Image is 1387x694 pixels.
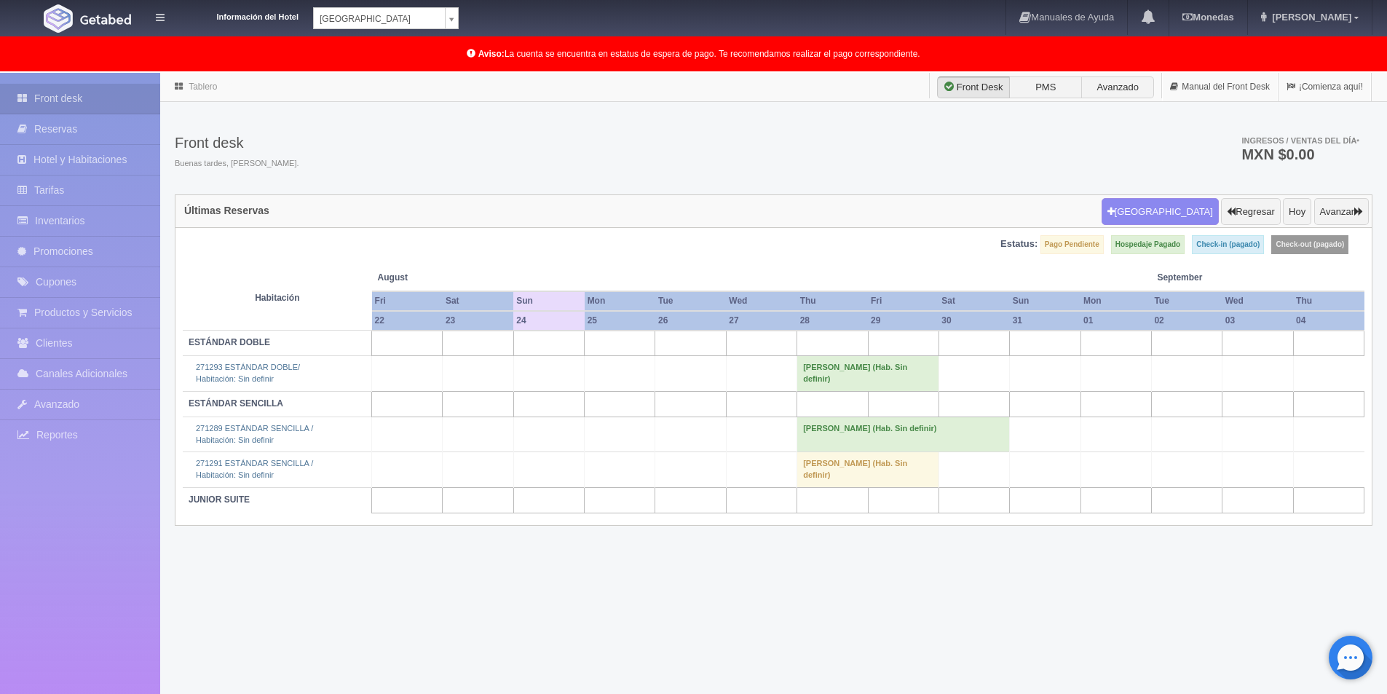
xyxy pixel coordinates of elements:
[1000,237,1038,251] label: Estatus:
[1080,291,1151,311] th: Mon
[1268,12,1351,23] span: [PERSON_NAME]
[868,311,939,331] th: 29
[443,291,513,311] th: Sat
[1222,291,1293,311] th: Wed
[513,291,584,311] th: Sun
[1081,76,1154,98] label: Avanzado
[255,293,299,303] strong: Habitación
[372,311,443,331] th: 22
[1222,311,1293,331] th: 03
[1293,291,1364,311] th: Thu
[196,424,313,444] a: 271289 ESTÁNDAR SENCILLA /Habitación: Sin definir
[44,4,73,33] img: Getabed
[513,311,584,331] th: 24
[1040,235,1104,254] label: Pago Pendiente
[182,7,299,23] dt: Información del Hotel
[320,8,439,30] span: [GEOGRAPHIC_DATA]
[797,417,1010,452] td: [PERSON_NAME] (Hab. Sin definir)
[196,363,300,383] a: 271293 ESTÁNDAR DOBLE/Habitación: Sin definir
[175,158,299,170] span: Buenas tardes, [PERSON_NAME].
[189,398,283,409] b: ESTÁNDAR SENCILLA
[1241,147,1359,162] h3: MXN $0.00
[797,291,868,311] th: Thu
[1080,311,1151,331] th: 01
[189,82,217,92] a: Tablero
[1271,235,1348,254] label: Check-out (pagado)
[189,337,270,347] b: ESTÁNDAR DOBLE
[1151,291,1222,311] th: Tue
[1111,235,1185,254] label: Hospedaje Pagado
[1293,311,1364,331] th: 04
[939,311,1009,331] th: 30
[1279,73,1371,101] a: ¡Comienza aquí!
[585,291,655,311] th: Mon
[585,311,655,331] th: 25
[1162,73,1278,101] a: Manual del Front Desk
[313,7,459,29] a: [GEOGRAPHIC_DATA]
[939,291,1009,311] th: Sat
[797,452,939,487] td: [PERSON_NAME] (Hab. Sin definir)
[1314,198,1369,226] button: Avanzar
[443,311,513,331] th: 23
[1182,12,1233,23] b: Monedas
[372,291,443,311] th: Fri
[655,291,726,311] th: Tue
[937,76,1010,98] label: Front Desk
[196,459,313,479] a: 271291 ESTÁNDAR SENCILLA /Habitación: Sin definir
[1010,291,1080,311] th: Sun
[175,135,299,151] h3: Front desk
[1221,198,1280,226] button: Regresar
[797,311,868,331] th: 28
[868,291,939,311] th: Fri
[1241,136,1359,145] span: Ingresos / Ventas del día
[378,272,508,284] span: August
[189,494,250,505] b: JUNIOR SUITE
[797,356,939,391] td: [PERSON_NAME] (Hab. Sin definir)
[655,311,726,331] th: 26
[1151,311,1222,331] th: 02
[1283,198,1311,226] button: Hoy
[1009,76,1082,98] label: PMS
[478,49,505,59] b: Aviso:
[80,14,131,25] img: Getabed
[1102,198,1219,226] button: [GEOGRAPHIC_DATA]
[1157,272,1287,284] span: September
[1010,311,1080,331] th: 31
[726,311,797,331] th: 27
[1192,235,1264,254] label: Check-in (pagado)
[726,291,797,311] th: Wed
[184,205,269,216] h4: Últimas Reservas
